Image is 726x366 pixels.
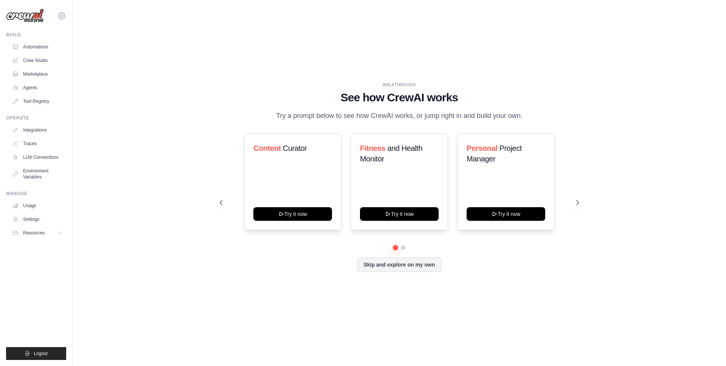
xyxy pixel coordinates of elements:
a: Crew Studio [9,54,66,67]
a: Agents [9,82,66,94]
span: Resources [23,230,45,236]
div: Operate [6,115,66,121]
div: WALKTHROUGH [220,82,579,88]
a: Automations [9,41,66,53]
a: Traces [9,138,66,150]
img: Logo [6,9,44,23]
a: Usage [9,200,66,212]
span: Project Manager [467,144,522,163]
button: Logout [6,347,66,360]
a: Tool Registry [9,95,66,107]
p: Try a prompt below to see how CrewAI works, or jump right in and build your own. [272,110,526,121]
a: Marketplace [9,68,66,80]
span: Personal [467,144,497,152]
button: Skip and explore on my own [357,257,441,272]
h1: See how CrewAI works [220,91,579,104]
div: Build [6,32,66,38]
button: Try it now [360,207,439,221]
button: Try it now [253,207,332,221]
a: Integrations [9,124,66,136]
span: and Health Monitor [360,144,422,163]
span: Curator [283,144,307,152]
div: Manage [6,191,66,197]
span: Content [253,144,281,152]
a: Settings [9,213,66,225]
span: Fitness [360,144,385,152]
button: Resources [9,227,66,239]
a: Environment Variables [9,165,66,183]
button: Try it now [467,207,545,221]
a: LLM Connections [9,151,66,163]
span: Logout [34,350,48,357]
